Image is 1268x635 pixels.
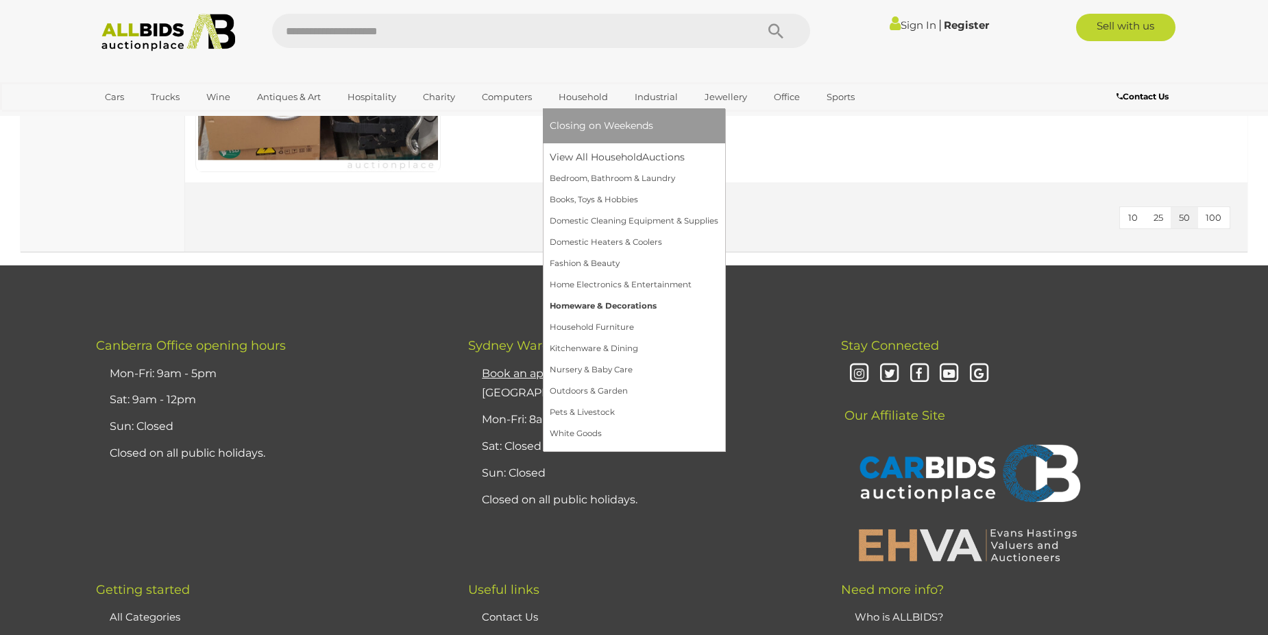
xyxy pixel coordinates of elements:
a: Register [944,19,989,32]
i: Google [967,362,991,386]
button: Search [742,14,810,48]
a: Antiques & Art [248,86,330,108]
span: Canberra Office opening hours [96,338,286,353]
a: Industrial [626,86,687,108]
li: Sat: Closed [478,433,806,460]
a: All Categories [110,610,180,623]
i: Facebook [907,362,931,386]
a: Charity [414,86,464,108]
a: Book an appointmentfor collection in [GEOGRAPHIC_DATA] [GEOGRAPHIC_DATA] [482,367,719,400]
a: Jewellery [696,86,756,108]
button: 50 [1171,207,1198,228]
li: Closed on all public holidays. [106,440,434,467]
a: Sell with us [1076,14,1175,41]
a: Sign In [890,19,936,32]
span: Getting started [96,582,190,597]
button: 10 [1120,207,1146,228]
span: 50 [1179,212,1190,223]
a: Contact Us [482,610,538,623]
img: Allbids.com.au [94,14,243,51]
li: Sun: Closed [478,460,806,487]
button: 25 [1145,207,1171,228]
a: Wine [197,86,239,108]
a: Who is ALLBIDS? [855,610,944,623]
b: Contact Us [1117,91,1169,101]
a: Cars [96,86,133,108]
a: Contact Us [1117,89,1172,104]
span: Need more info? [841,582,944,597]
li: Mon-Fri: 8am - 4pm [478,407,806,433]
span: | [938,17,942,32]
span: 100 [1206,212,1221,223]
a: [GEOGRAPHIC_DATA] [96,108,211,131]
a: Household [550,86,617,108]
span: 10 [1128,212,1138,223]
a: Sports [818,86,864,108]
i: Instagram [848,362,872,386]
a: Trucks [142,86,188,108]
a: Computers [473,86,541,108]
li: Mon-Fri: 9am - 5pm [106,361,434,387]
span: Useful links [468,582,539,597]
span: Sydney Warehouse opening hours [468,338,681,353]
li: Closed on all public holidays. [478,487,806,514]
li: Sun: Closed [106,414,434,440]
a: Office [765,86,809,108]
button: 100 [1197,207,1230,228]
i: Twitter [877,362,901,386]
img: EHVA | Evans Hastings Valuers and Auctioneers [851,527,1084,562]
span: 25 [1154,212,1163,223]
i: Youtube [938,362,962,386]
a: Hospitality [339,86,405,108]
li: Sat: 9am - 12pm [106,387,434,414]
span: Stay Connected [841,338,939,353]
span: Our Affiliate Site [841,387,945,423]
img: CARBIDS Auctionplace [851,430,1084,520]
u: Book an appointment [482,367,604,380]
